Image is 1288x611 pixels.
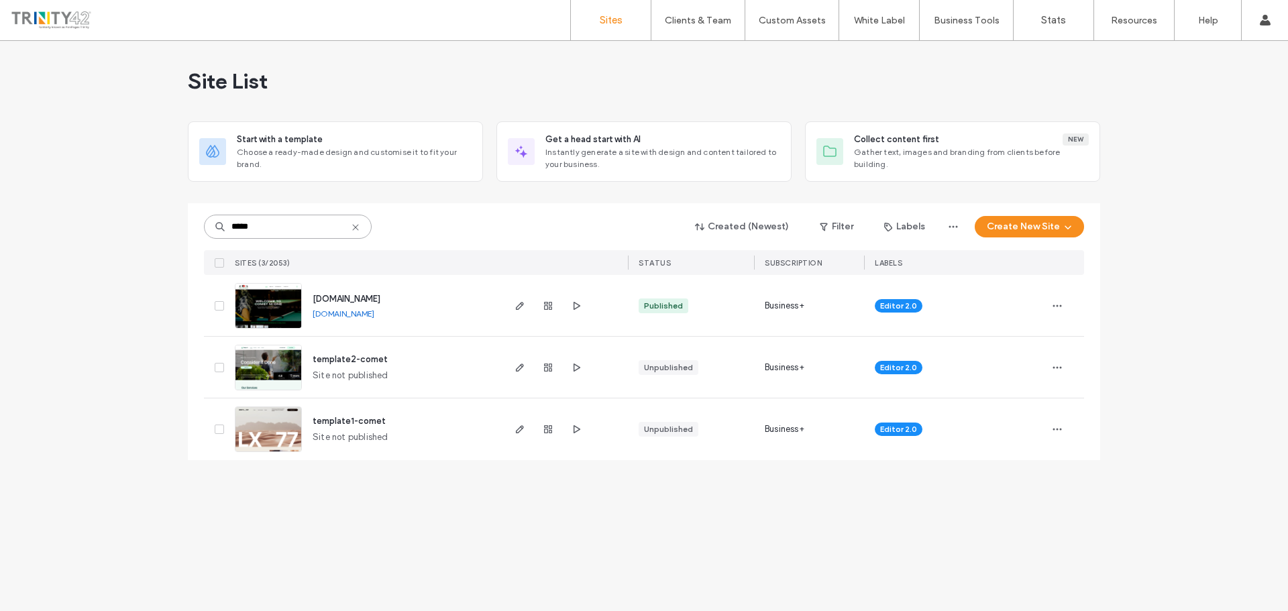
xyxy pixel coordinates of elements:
[765,361,804,374] span: Business+
[805,121,1100,182] div: Collect content firstNewGather text, images and branding from clients before building.
[854,133,939,146] span: Collect content first
[880,362,917,374] span: Editor 2.0
[665,15,731,26] label: Clients & Team
[1111,15,1157,26] label: Resources
[313,369,388,382] span: Site not published
[854,15,905,26] label: White Label
[684,216,801,237] button: Created (Newest)
[639,258,671,268] span: STATUS
[313,309,374,319] a: [DOMAIN_NAME]
[644,300,683,312] div: Published
[237,146,472,170] span: Choose a ready-made design and customise it to fit your brand.
[545,146,780,170] span: Instantly generate a site with design and content tailored to your business.
[188,68,268,95] span: Site List
[1041,14,1066,26] label: Stats
[313,354,388,364] a: template2-comet
[1198,15,1218,26] label: Help
[496,121,792,182] div: Get a head start with AIInstantly generate a site with design and content tailored to your business.
[644,362,693,374] div: Unpublished
[188,121,483,182] div: Start with a templateChoose a ready-made design and customise it to fit your brand.
[235,258,290,268] span: SITES (3/2053)
[875,258,902,268] span: LABELS
[313,416,386,426] a: template1-comet
[644,423,693,435] div: Unpublished
[880,423,917,435] span: Editor 2.0
[806,216,867,237] button: Filter
[872,216,937,237] button: Labels
[934,15,1000,26] label: Business Tools
[313,294,380,304] a: [DOMAIN_NAME]
[765,423,804,436] span: Business+
[975,216,1084,237] button: Create New Site
[880,300,917,312] span: Editor 2.0
[854,146,1089,170] span: Gather text, images and branding from clients before building.
[30,9,58,21] span: Help
[759,15,826,26] label: Custom Assets
[765,299,804,313] span: Business+
[237,133,323,146] span: Start with a template
[1063,133,1089,146] div: New
[545,133,641,146] span: Get a head start with AI
[765,258,822,268] span: Subscription
[313,431,388,444] span: Site not published
[600,14,623,26] label: Sites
